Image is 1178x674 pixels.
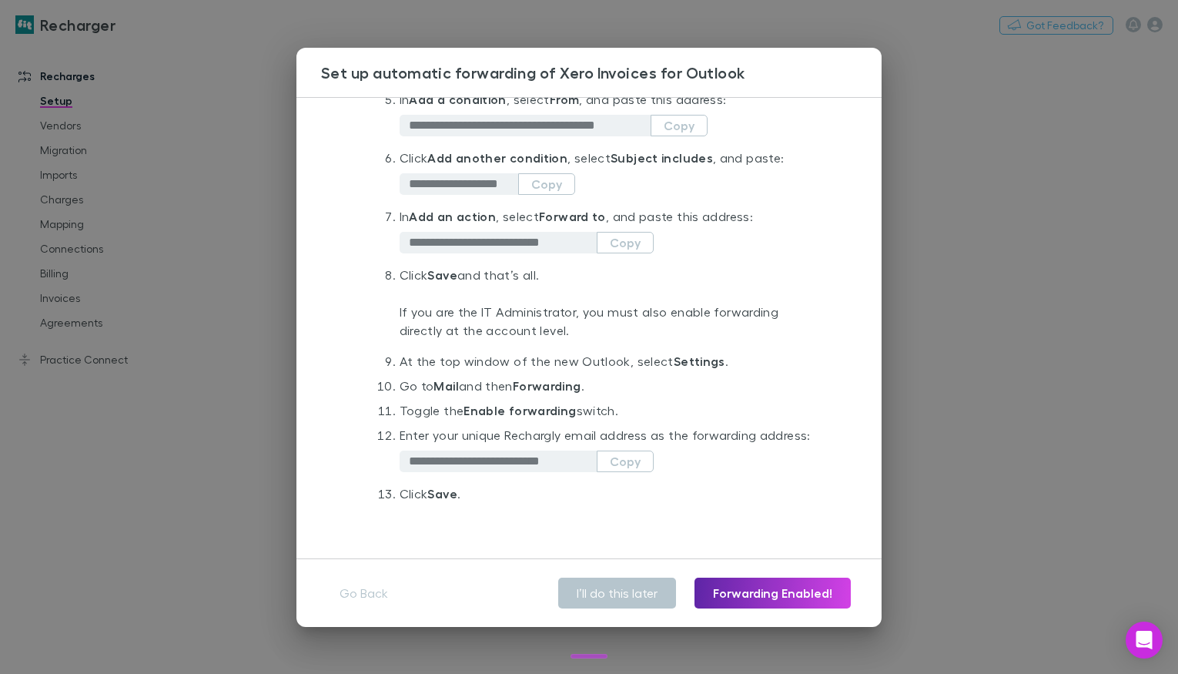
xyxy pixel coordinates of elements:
strong: Enable forwarding [464,403,576,418]
li: Toggle the switch. [400,401,823,426]
strong: Mail [433,378,458,394]
strong: From [550,92,579,107]
button: Copy [597,232,654,253]
button: Copy [651,115,708,136]
strong: Forward to [539,209,606,224]
li: Click and that’s all. [400,266,823,290]
p: If you are the IT Administrator, you must also enable forwarding directly at the account level. [400,290,823,352]
li: Go to and then . [400,377,823,401]
button: Copy [597,451,654,472]
li: Click . [400,485,823,509]
strong: Add a condition [409,92,507,107]
strong: Add another condition [427,150,567,166]
li: Enter your unique Rechargly email address as the forwarding address: [400,426,823,485]
li: Click , select , and paste: [400,149,823,207]
strong: Add an action [409,209,496,224]
li: In , select , and paste this address: [400,90,823,149]
strong: Settings [674,354,725,369]
strong: Forwarding [513,378,581,394]
button: I’ll do this later [558,578,676,609]
h3: Set up automatic forwarding of Xero Invoices for Outlook [321,63,882,82]
button: Copy [518,173,575,195]
strong: Save [427,267,457,283]
button: Forwarding Enabled! [694,578,851,609]
button: Go Back [327,578,400,609]
strong: Subject includes [611,150,713,166]
li: In , select , and paste this address: [400,207,823,266]
div: Open Intercom Messenger [1126,622,1163,659]
strong: Save [427,486,457,501]
li: At the top window of the new Outlook, select . [400,352,823,377]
